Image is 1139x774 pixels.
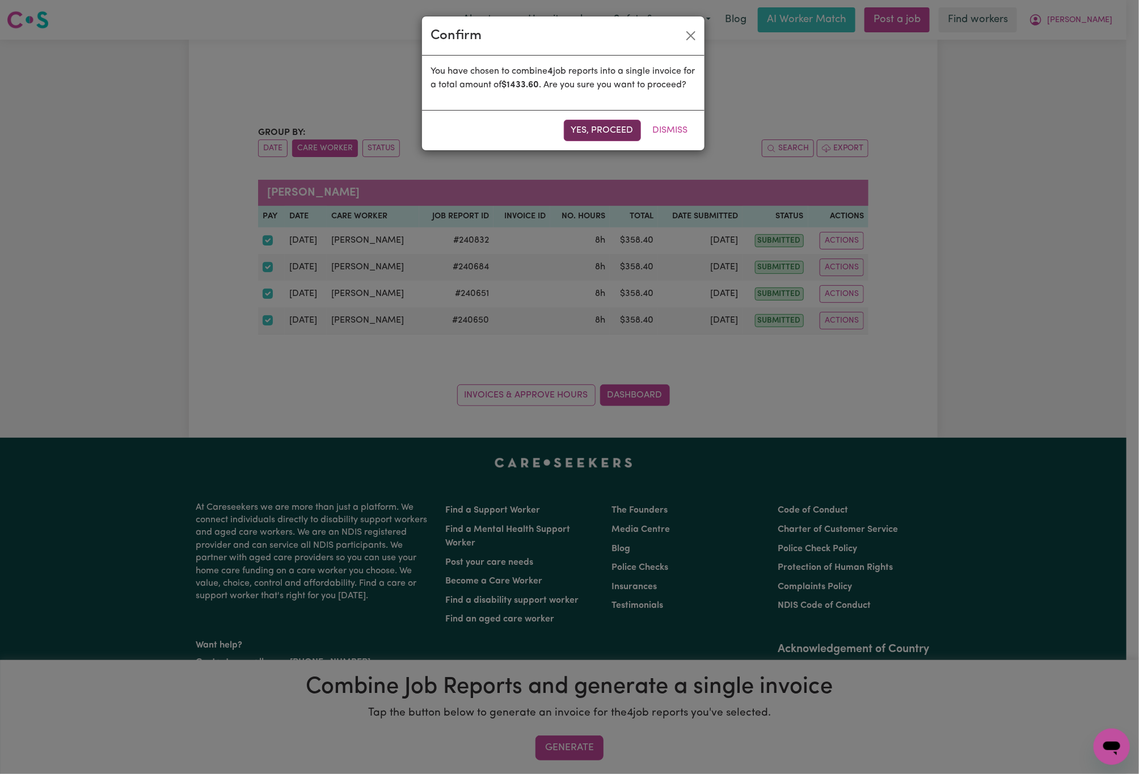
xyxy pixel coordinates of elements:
button: Yes, proceed [564,120,641,141]
button: Close [682,27,700,45]
span: You have chosen to combine job reports into a single invoice for a total amount of . Are you sure... [431,67,695,90]
div: Confirm [431,26,482,46]
b: 4 [548,67,554,76]
b: $ 1433.60 [502,81,539,90]
button: Dismiss [646,120,695,141]
iframe: Button to launch messaging window [1094,729,1130,765]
